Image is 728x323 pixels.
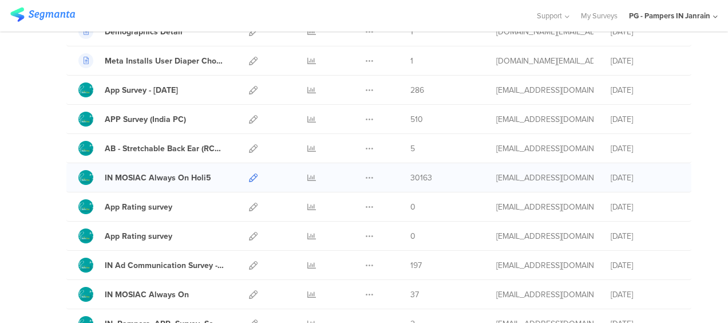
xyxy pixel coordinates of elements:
a: Meta Installs User Diaper Choices [78,53,224,68]
span: 286 [410,84,424,96]
div: App Rating survey [105,201,172,213]
div: sinha.ss@pg.com [496,55,594,67]
span: 37 [410,289,419,301]
a: AB - Stretchable Back Ear (RCLA discussion)) [78,141,224,156]
a: App Rating survey [78,229,172,243]
div: gupta.a.49@pg.com [496,201,594,213]
div: [DATE] [611,172,679,184]
span: 1 [410,55,413,67]
div: [DATE] [611,84,679,96]
div: gupta.a.49@pg.com [496,259,594,271]
span: 1 [410,26,413,38]
div: App Survey - March 2025 [105,84,178,96]
a: APP Survey (India PC) [78,112,186,127]
div: [DATE] [611,289,679,301]
div: [DATE] [611,201,679,213]
div: IN MOSIAC Always On Holi5 [105,172,211,184]
div: App Rating survey [105,230,172,242]
div: IN Ad Communication Survey - Oct 2024 [105,259,224,271]
div: gupta.a.49@pg.com [496,289,594,301]
div: [DATE] [611,113,679,125]
div: [DATE] [611,26,679,38]
span: 197 [410,259,422,271]
span: 0 [410,230,416,242]
div: APP Survey (India PC) [105,113,186,125]
div: sinha.ss@pg.com [496,26,594,38]
a: IN Ad Communication Survey - [DATE] [78,258,224,273]
div: Demographics Detail [105,26,183,38]
div: gupta.a.49@pg.com [496,143,594,155]
span: Support [537,10,562,21]
div: [DATE] [611,259,679,271]
img: segmanta logo [10,7,75,22]
span: 0 [410,201,416,213]
span: 5 [410,143,415,155]
span: 510 [410,113,423,125]
a: Demographics Detail [78,24,183,39]
div: [DATE] [611,55,679,67]
div: IN MOSIAC Always On [105,289,189,301]
div: gupta.a.49@pg.com [496,172,594,184]
div: gupta.a.49@pg.com [496,230,594,242]
div: gupta.a.49@pg.com [496,113,594,125]
a: App Survey - [DATE] [78,82,178,97]
div: AB - Stretchable Back Ear (RCLA discussion)) [105,143,224,155]
div: [DATE] [611,143,679,155]
a: IN MOSIAC Always On [78,287,189,302]
a: App Rating survey [78,199,172,214]
a: IN MOSIAC Always On Holi5 [78,170,211,185]
div: Meta Installs User Diaper Choices [105,55,224,67]
span: 30163 [410,172,432,184]
div: gupta.a.49@pg.com [496,84,594,96]
div: [DATE] [611,230,679,242]
div: PG - Pampers IN Janrain [629,10,710,21]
